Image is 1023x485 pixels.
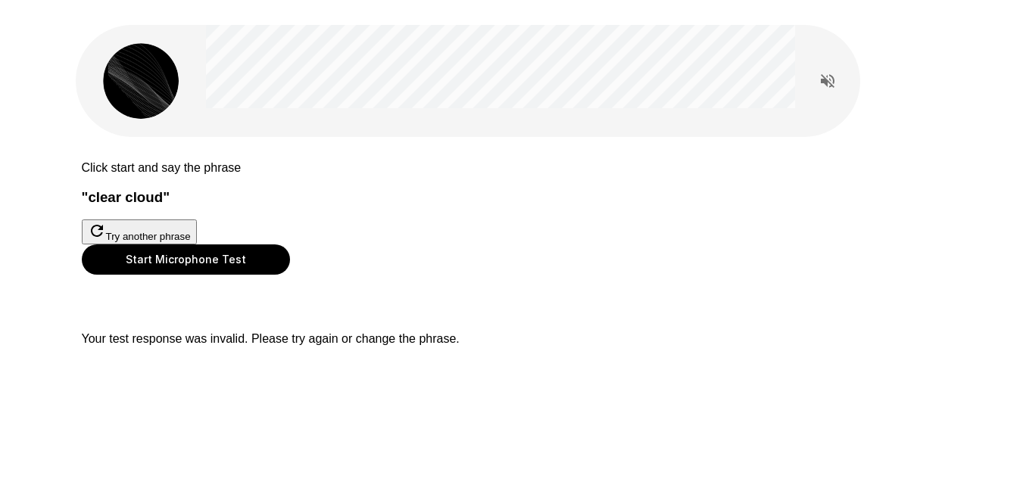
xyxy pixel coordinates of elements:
h3: " clear cloud " [82,189,942,206]
button: Read questions aloud [812,66,843,96]
button: Try another phrase [82,219,197,244]
button: Start Microphone Test [82,244,290,275]
p: Click start and say the phrase [82,161,942,175]
img: lex_avatar2.png [103,43,179,119]
p: Your test response was invalid. Please try again or change the phrase. [82,332,942,346]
